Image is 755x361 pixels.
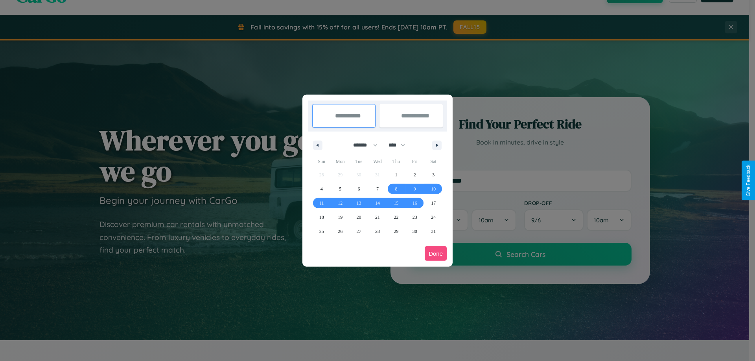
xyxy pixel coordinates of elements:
span: 8 [395,182,397,196]
button: 28 [368,224,387,238]
span: 13 [357,196,361,210]
span: 29 [394,224,398,238]
span: 24 [431,210,436,224]
button: 4 [312,182,331,196]
span: 28 [375,224,380,238]
span: Sun [312,155,331,168]
button: 17 [424,196,443,210]
span: 31 [431,224,436,238]
span: 21 [375,210,380,224]
span: 3 [432,168,435,182]
span: 10 [431,182,436,196]
button: 21 [368,210,387,224]
button: 30 [405,224,424,238]
button: Done [425,246,447,261]
span: 9 [414,182,416,196]
button: 19 [331,210,349,224]
button: 6 [350,182,368,196]
span: 20 [357,210,361,224]
button: 27 [350,224,368,238]
span: 1 [395,168,397,182]
button: 12 [331,196,349,210]
span: Wed [368,155,387,168]
span: 4 [320,182,323,196]
span: 14 [375,196,380,210]
button: 8 [387,182,405,196]
span: Thu [387,155,405,168]
button: 18 [312,210,331,224]
span: 25 [319,224,324,238]
span: Mon [331,155,349,168]
button: 25 [312,224,331,238]
button: 3 [424,168,443,182]
button: 23 [405,210,424,224]
span: 2 [414,168,416,182]
span: Fri [405,155,424,168]
span: 12 [338,196,343,210]
span: 16 [412,196,417,210]
button: 1 [387,168,405,182]
button: 16 [405,196,424,210]
span: Sat [424,155,443,168]
button: 9 [405,182,424,196]
button: 20 [350,210,368,224]
button: 24 [424,210,443,224]
button: 15 [387,196,405,210]
span: 5 [339,182,341,196]
span: 22 [394,210,398,224]
button: 10 [424,182,443,196]
span: 7 [376,182,379,196]
button: 22 [387,210,405,224]
button: 31 [424,224,443,238]
span: 23 [412,210,417,224]
span: 18 [319,210,324,224]
span: 15 [394,196,398,210]
span: 19 [338,210,343,224]
button: 7 [368,182,387,196]
button: 5 [331,182,349,196]
button: 2 [405,168,424,182]
span: 6 [358,182,360,196]
span: 30 [412,224,417,238]
button: 14 [368,196,387,210]
span: 11 [319,196,324,210]
span: 27 [357,224,361,238]
button: 29 [387,224,405,238]
button: 26 [331,224,349,238]
button: 11 [312,196,331,210]
button: 13 [350,196,368,210]
div: Give Feedback [746,165,751,196]
span: Tue [350,155,368,168]
span: 26 [338,224,343,238]
span: 17 [431,196,436,210]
